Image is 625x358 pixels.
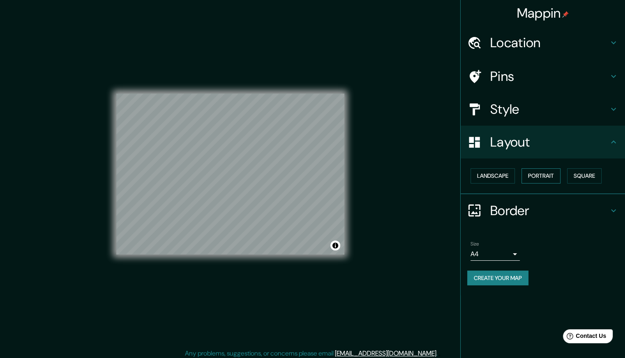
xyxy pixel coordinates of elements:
[521,168,560,184] button: Portrait
[490,101,609,117] h4: Style
[490,68,609,85] h4: Pins
[517,5,569,21] h4: Mappin
[490,202,609,219] h4: Border
[490,34,609,51] h4: Location
[490,134,609,150] h4: Layout
[461,194,625,227] div: Border
[461,126,625,158] div: Layout
[470,168,515,184] button: Landscape
[461,60,625,93] div: Pins
[470,240,479,247] label: Size
[330,241,340,250] button: Toggle attribution
[116,94,344,255] canvas: Map
[567,168,602,184] button: Square
[461,26,625,59] div: Location
[470,248,520,261] div: A4
[335,349,436,358] a: [EMAIL_ADDRESS][DOMAIN_NAME]
[461,93,625,126] div: Style
[467,271,528,286] button: Create your map
[562,11,569,18] img: pin-icon.png
[552,326,616,349] iframe: Help widget launcher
